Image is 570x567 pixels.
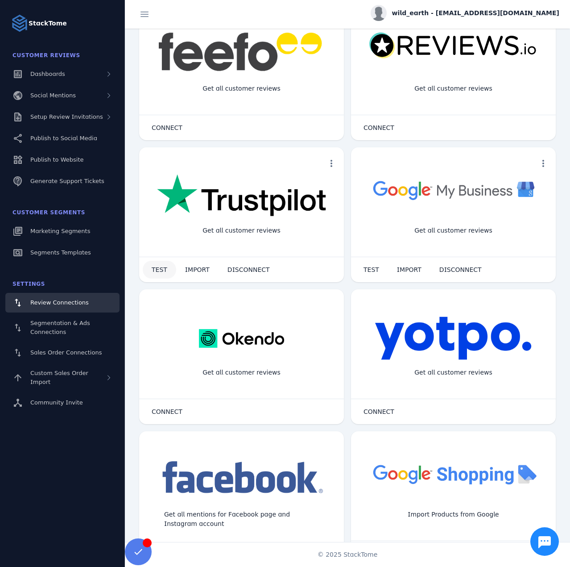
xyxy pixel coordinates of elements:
[407,219,500,242] div: Get all customer reviews
[322,154,340,172] button: more
[30,135,97,142] span: Publish to Social Media
[157,503,326,536] div: Get all mentions for Facebook page and Instagram account
[11,14,29,32] img: Logo image
[5,221,120,241] a: Marketing Segments
[5,393,120,413] a: Community Invite
[401,503,506,526] div: Import Products from Google
[30,156,83,163] span: Publish to Website
[30,349,102,356] span: Sales Order Connections
[363,267,379,273] span: TEST
[369,32,538,59] img: reviewsio.svg
[5,243,120,263] a: Segments Templates
[30,113,103,120] span: Setup Review Invitations
[318,550,378,559] span: © 2025 StackTome
[152,267,167,273] span: TEST
[355,261,388,279] button: TEST
[371,5,387,21] img: profile.jpg
[185,267,210,273] span: IMPORT
[29,19,67,28] strong: StackTome
[195,219,288,242] div: Get all customer reviews
[5,343,120,363] a: Sales Order Connections
[369,174,538,206] img: googlebusiness.png
[388,261,430,279] button: IMPORT
[157,32,326,71] img: feefo.png
[12,52,80,58] span: Customer Reviews
[30,178,104,184] span: Generate Support Tickets
[363,409,394,415] span: CONNECT
[363,125,394,131] span: CONNECT
[12,209,85,216] span: Customer Segments
[534,154,552,172] button: more
[30,399,83,406] span: Community Invite
[227,267,270,273] span: DISCONNECT
[430,261,491,279] button: DISCONNECT
[30,92,76,99] span: Social Mentions
[195,361,288,384] div: Get all customer reviews
[199,316,284,361] img: okendo.webp
[375,316,532,361] img: yotpo.png
[392,8,559,18] span: wild_earth - [EMAIL_ADDRESS][DOMAIN_NAME]
[143,261,176,279] button: TEST
[439,267,482,273] span: DISCONNECT
[176,261,219,279] button: IMPORT
[30,370,88,385] span: Custom Sales Order Import
[152,409,182,415] span: CONNECT
[355,119,403,137] button: CONNECT
[5,129,120,148] a: Publish to Social Media
[371,5,559,21] button: wild_earth - [EMAIL_ADDRESS][DOMAIN_NAME]
[397,267,421,273] span: IMPORT
[5,293,120,313] a: Review Connections
[30,249,91,256] span: Segments Templates
[195,77,288,100] div: Get all customer reviews
[30,299,89,306] span: Review Connections
[407,77,500,100] div: Get all customer reviews
[157,458,326,498] img: facebook.png
[369,458,538,490] img: googleshopping.png
[407,361,500,384] div: Get all customer reviews
[143,119,191,137] button: CONNECT
[157,174,326,218] img: trustpilot.png
[355,403,403,421] button: CONNECT
[143,403,191,421] button: CONNECT
[5,171,120,191] a: Generate Support Tickets
[12,281,45,287] span: Settings
[5,150,120,170] a: Publish to Website
[219,261,279,279] button: DISCONNECT
[30,71,65,77] span: Dashboards
[5,314,120,341] a: Segmentation & Ads Connections
[30,228,90,234] span: Marketing Segments
[30,320,90,335] span: Segmentation & Ads Connections
[152,125,182,131] span: CONNECT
